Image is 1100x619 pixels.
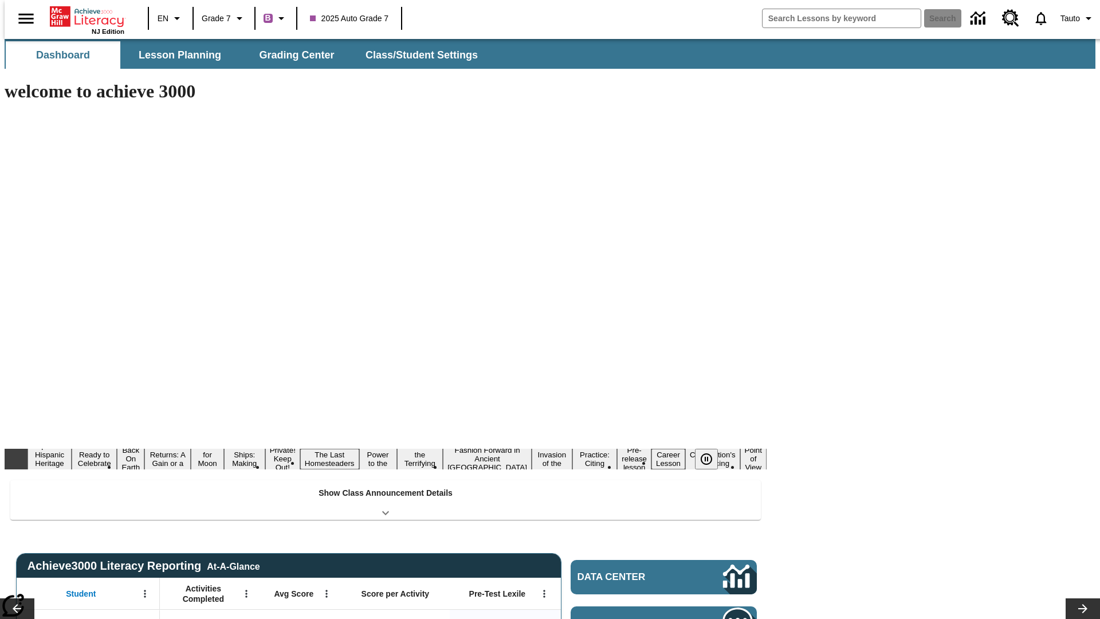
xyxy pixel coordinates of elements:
a: Resource Center, Will open in new tab [995,3,1026,34]
button: Lesson Planning [123,41,237,69]
button: Slide 5 Time for Moon Rules? [191,440,223,478]
button: Open Menu [238,585,255,602]
span: Data Center [577,571,685,583]
span: B [265,11,271,25]
button: Slide 16 The Constitution's Balancing Act [685,440,740,478]
div: At-A-Glance [207,559,260,572]
a: Home [50,5,124,28]
button: Slide 12 The Invasion of the Free CD [532,440,572,478]
span: Avg Score [274,589,313,599]
button: Slide 4 Free Returns: A Gain or a Drain? [144,440,191,478]
span: Tauto [1060,13,1080,25]
button: Slide 3 Back On Earth [117,444,144,473]
a: Data Center [571,560,757,594]
button: Slide 8 The Last Homesteaders [300,449,359,469]
span: EN [158,13,168,25]
button: Slide 1 ¡Viva Hispanic Heritage Month! [27,440,72,478]
button: Dashboard [6,41,120,69]
button: Pause [695,449,718,469]
div: Home [50,4,124,35]
button: Open side menu [9,2,43,36]
button: Slide 15 Career Lesson [651,449,685,469]
span: 2025 Auto Grade 7 [310,13,389,25]
button: Class/Student Settings [356,41,487,69]
button: Language: EN, Select a language [152,8,189,29]
span: Achieve3000 Literacy Reporting [27,559,260,573]
div: SubNavbar [5,41,488,69]
a: Notifications [1026,3,1056,33]
button: Slide 7 Private! Keep Out! [265,444,300,473]
button: Slide 6 Cruise Ships: Making Waves [224,440,265,478]
button: Open Menu [318,585,335,602]
button: Slide 11 Fashion Forward in Ancient Rome [443,444,532,473]
button: Slide 17 Point of View [740,444,767,473]
span: Pre-Test Lexile [469,589,526,599]
button: Boost Class color is purple. Change class color [259,8,293,29]
span: Student [66,589,96,599]
button: Open Menu [536,585,553,602]
button: Open Menu [136,585,154,602]
button: Grade: Grade 7, Select a grade [197,8,251,29]
button: Lesson carousel, Next [1066,598,1100,619]
a: Data Center [964,3,995,34]
span: Grade 7 [202,13,231,25]
button: Slide 14 Pre-release lesson [617,444,651,473]
input: search field [763,9,921,28]
button: Slide 2 Get Ready to Celebrate Juneteenth! [72,440,117,478]
span: Score per Activity [362,589,430,599]
p: Show Class Announcement Details [319,487,453,499]
button: Slide 10 Attack of the Terrifying Tomatoes [397,440,443,478]
span: Activities Completed [166,583,241,604]
div: Pause [695,449,729,469]
button: Slide 9 Solar Power to the People [359,440,397,478]
span: NJ Edition [92,28,124,35]
button: Slide 13 Mixed Practice: Citing Evidence [572,440,618,478]
h1: welcome to achieve 3000 [5,81,767,102]
button: Grading Center [239,41,354,69]
div: SubNavbar [5,39,1095,69]
button: Profile/Settings [1056,8,1100,29]
div: Show Class Announcement Details [10,480,761,520]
